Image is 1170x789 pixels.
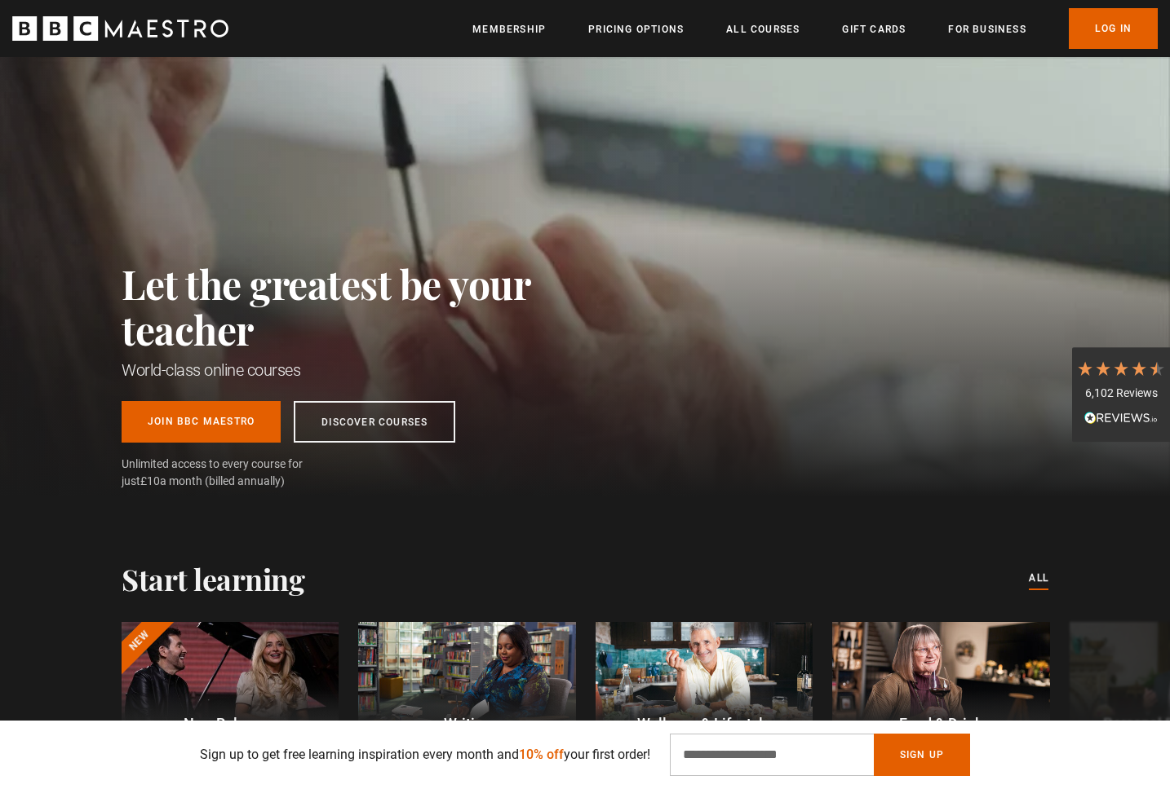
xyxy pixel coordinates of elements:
[874,734,970,776] button: Sign Up
[1076,410,1166,430] div: Read All Reviews
[122,712,339,734] p: New Releases
[519,747,564,762] span: 10% off
[294,401,455,443] a: Discover Courses
[832,712,1049,734] p: Food & Drink
[1072,347,1170,442] div: 6,102 ReviewsRead All Reviews
[832,622,1049,744] a: Food & Drink
[122,622,339,744] a: New New Releases
[200,745,650,765] p: Sign up to get free learning inspiration every month and your first order!
[140,474,160,487] span: £10
[358,622,575,744] a: Writing
[726,21,800,37] a: All Courses
[122,401,281,443] a: Join BBC Maestro
[1076,359,1166,377] div: 4.7 Stars
[1029,570,1048,588] a: All
[588,21,684,37] a: Pricing Options
[122,456,342,490] span: Unlimited access to every course for just a month (billed annually)
[472,21,546,37] a: Membership
[842,21,906,37] a: Gift Cards
[1076,386,1166,402] div: 6,102 Reviews
[596,712,813,734] p: Wellness & Lifestyle
[1069,8,1158,49] a: Log In
[948,21,1026,37] a: For business
[122,261,603,352] h2: Let the greatest be your teacher
[358,712,575,734] p: Writing
[1084,412,1158,423] img: REVIEWS.io
[122,359,603,381] h1: World-class online courses
[12,16,228,41] svg: BBC Maestro
[122,562,304,596] h2: Start learning
[596,622,813,744] a: Wellness & Lifestyle
[472,8,1158,49] nav: Primary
